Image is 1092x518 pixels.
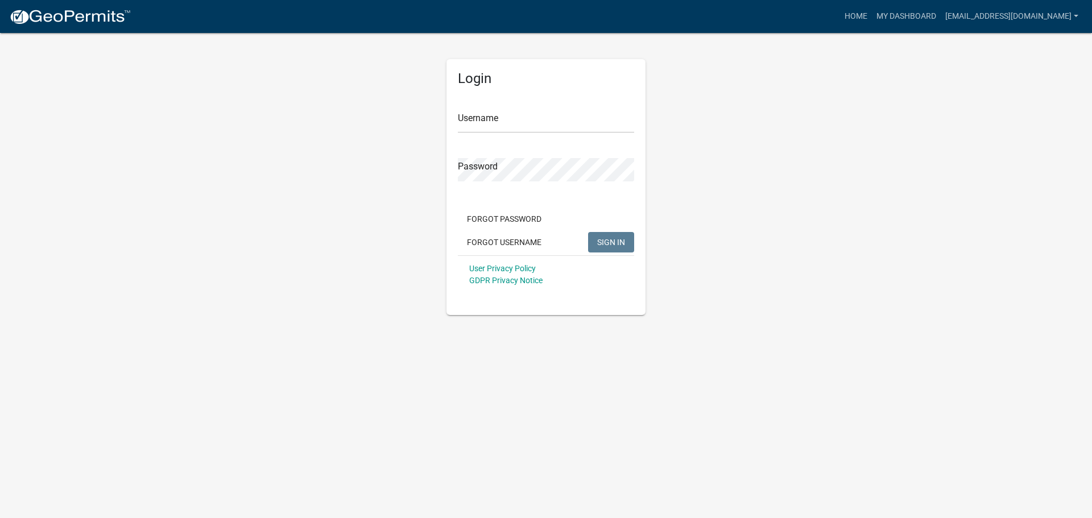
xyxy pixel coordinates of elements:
button: Forgot Password [458,209,551,229]
button: Forgot Username [458,232,551,252]
a: GDPR Privacy Notice [469,276,543,285]
span: SIGN IN [597,237,625,246]
a: Home [840,6,872,27]
a: My Dashboard [872,6,941,27]
a: [EMAIL_ADDRESS][DOMAIN_NAME] [941,6,1083,27]
button: SIGN IN [588,232,634,252]
a: User Privacy Policy [469,264,536,273]
h5: Login [458,71,634,87]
